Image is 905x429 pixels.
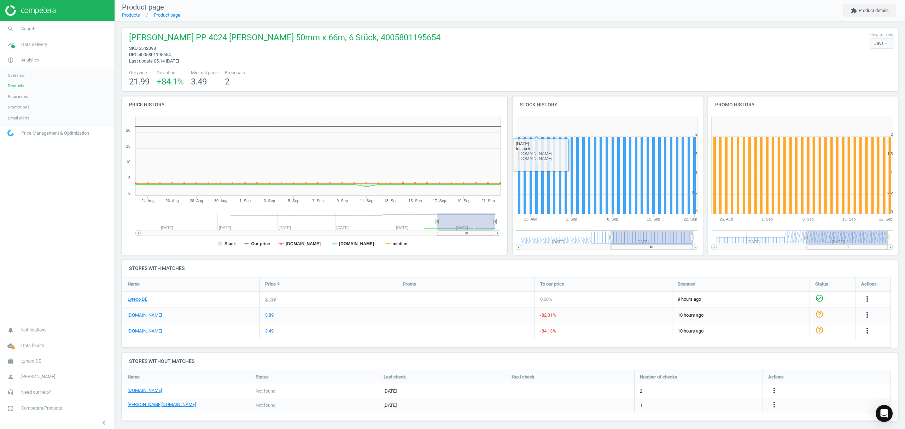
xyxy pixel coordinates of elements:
[815,281,828,287] span: Status
[403,296,406,302] div: —
[129,58,179,64] span: Last update 05:14 [DATE]
[126,160,130,164] text: 10
[5,5,56,16] img: ajHJNr6hYgQAAAAASUVORK5CYII=
[122,260,898,277] h4: Stores with matches
[433,199,446,203] tspan: 17. Sep
[851,7,857,14] i: extension
[870,38,894,49] div: Days
[288,199,299,203] tspan: 5. Sep
[815,326,824,334] i: help_outline
[128,312,162,318] a: [DOMAIN_NAME]
[684,217,697,221] tspan: 22. Sep
[384,199,398,203] tspan: 13. Sep
[225,70,245,76] span: Proposals
[815,294,824,302] i: check_circle_outline
[4,53,17,67] i: pie_chart_outlined
[695,132,697,136] text: 2
[128,374,140,380] span: Name
[863,311,871,320] button: more_vert
[4,370,17,383] i: person
[719,217,732,221] tspan: 25. Aug
[251,241,270,246] tspan: Our price
[21,130,89,136] span: Price Management & Optimization
[842,217,856,221] tspan: 15. Sep
[678,312,804,318] span: 10 hours ago
[129,32,440,45] span: [PERSON_NAME] PP 4024 [PERSON_NAME] 50mm x 66m, 6 Stück, 4005801195654
[678,328,804,334] span: 10 hours ago
[128,191,130,195] text: 0
[770,387,778,396] button: more_vert
[126,128,130,133] text: 20
[21,389,51,395] span: Need our help?
[540,281,564,287] span: To our price
[843,4,896,17] button: extensionProduct details
[214,199,227,203] tspan: 30. Aug
[122,353,898,370] h4: Stores without matches
[863,327,871,335] i: more_vert
[607,217,618,221] tspan: 8. Sep
[876,405,893,422] div: Open Intercom Messenger
[512,374,535,380] span: Next check
[540,312,556,318] span: -82.31 %
[887,152,893,156] text: 1.5
[21,327,47,333] span: Notifications
[128,401,196,407] a: [PERSON_NAME][DOMAIN_NAME]
[403,328,406,334] div: —
[122,12,140,18] a: Products
[640,402,642,409] span: 1
[265,312,274,318] div: 3.89
[870,32,894,38] label: How to scale
[863,327,871,336] button: more_vert
[879,217,893,221] tspan: 22. Sep
[21,342,44,349] span: Data health
[139,46,156,51] span: 6542398
[126,144,130,148] text: 15
[165,199,179,203] tspan: 26. Aug
[4,22,17,36] i: search
[129,77,150,87] span: 21.99
[692,152,697,156] text: 1.5
[95,418,113,427] button: chevron_left
[286,241,321,246] tspan: [DOMAIN_NAME]
[21,405,62,411] span: Competera Products
[360,199,373,203] tspan: 11. Sep
[128,387,162,393] a: [DOMAIN_NAME]
[770,387,778,395] i: more_vert
[403,281,416,287] span: Promo
[540,296,552,302] span: 0.00 %
[770,401,778,410] button: more_vert
[863,295,871,304] button: more_vert
[339,241,374,246] tspan: [DOMAIN_NAME]
[122,3,164,11] span: Product page
[129,70,150,76] span: Our price
[761,217,773,221] tspan: 1. Sep
[4,38,17,51] i: timeline
[384,374,406,380] span: Last check
[815,310,824,318] i: help_outline
[7,130,14,136] img: wGWNvw8QSZomAAAAABJRU5ErkJggg==
[122,96,507,113] h4: Price history
[128,281,140,287] span: Name
[141,199,154,203] tspan: 24. Aug
[264,199,275,203] tspan: 3. Sep
[408,199,422,203] tspan: 15. Sep
[647,217,660,221] tspan: 15. Sep
[256,402,275,409] span: Not found
[21,26,35,32] span: Search
[265,328,274,334] div: 3.49
[139,52,171,57] span: 4005801195654
[392,241,407,246] tspan: median
[692,190,697,194] text: 0.5
[4,386,17,399] i: headset_mic
[100,418,108,427] i: chevron_left
[524,217,537,221] tspan: 25. Aug
[566,217,577,221] tspan: 1. Sep
[225,77,229,87] span: 2
[891,171,893,175] text: 1
[512,402,515,409] span: —
[513,96,703,113] h4: Stock history
[276,281,281,286] i: arrow_downward
[457,199,471,203] tspan: 19. Sep
[157,70,184,76] span: Deviation
[256,388,275,394] span: Not found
